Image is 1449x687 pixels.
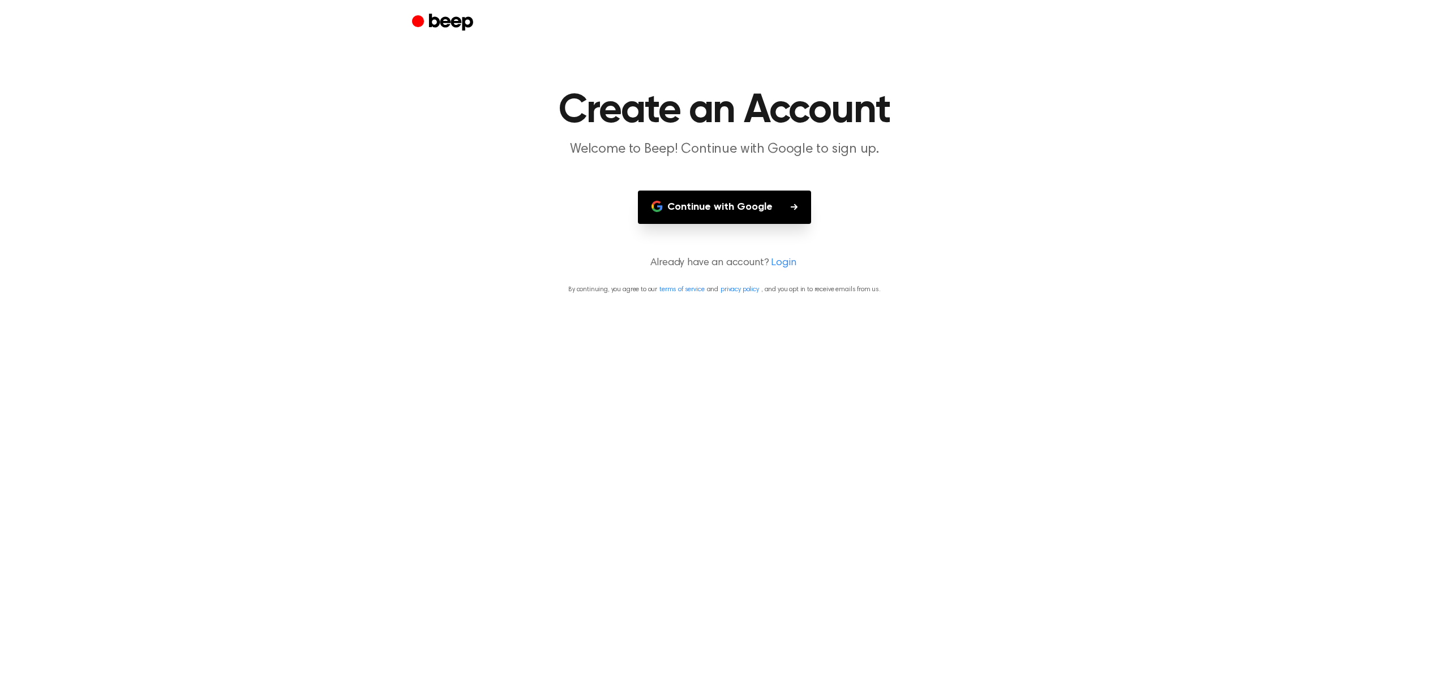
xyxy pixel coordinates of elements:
a: Login [771,256,796,271]
button: Continue with Google [638,191,811,224]
a: privacy policy [721,286,759,293]
h1: Create an Account [435,90,1014,131]
a: Beep [412,12,476,34]
p: Already have an account? [14,256,1435,271]
p: Welcome to Beep! Continue with Google to sign up. [507,140,942,159]
a: terms of service [659,286,704,293]
p: By continuing, you agree to our and , and you opt in to receive emails from us. [14,284,1435,295]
